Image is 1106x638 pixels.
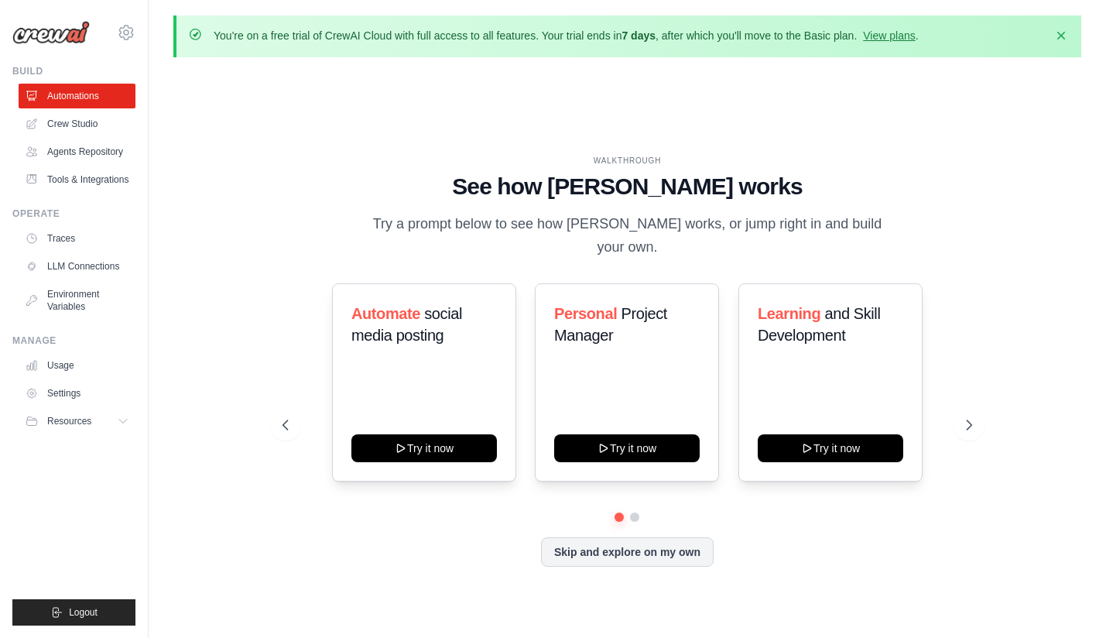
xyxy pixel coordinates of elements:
button: Skip and explore on my own [541,537,714,567]
a: Usage [19,353,135,378]
span: social media posting [351,305,462,344]
span: Automate [351,305,420,322]
a: Environment Variables [19,282,135,319]
span: Project Manager [554,305,667,344]
a: Tools & Integrations [19,167,135,192]
a: Settings [19,381,135,406]
a: Traces [19,226,135,251]
span: Logout [69,606,98,619]
button: Try it now [758,434,903,462]
div: WALKTHROUGH [282,155,971,166]
button: Logout [12,599,135,626]
span: Resources [47,415,91,427]
h1: See how [PERSON_NAME] works [282,173,971,201]
span: Learning [758,305,820,322]
a: Crew Studio [19,111,135,136]
strong: 7 days [621,29,656,42]
button: Try it now [554,434,700,462]
a: Agents Repository [19,139,135,164]
a: Automations [19,84,135,108]
span: Personal [554,305,617,322]
span: and Skill Development [758,305,880,344]
div: Build [12,65,135,77]
p: Try a prompt below to see how [PERSON_NAME] works, or jump right in and build your own. [367,213,887,259]
a: LLM Connections [19,254,135,279]
button: Try it now [351,434,497,462]
img: Logo [12,21,90,44]
div: Operate [12,208,135,220]
p: You're on a free trial of CrewAI Cloud with full access to all features. Your trial ends in , aft... [214,28,919,43]
a: View plans [863,29,915,42]
button: Resources [19,409,135,434]
div: Manage [12,334,135,347]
